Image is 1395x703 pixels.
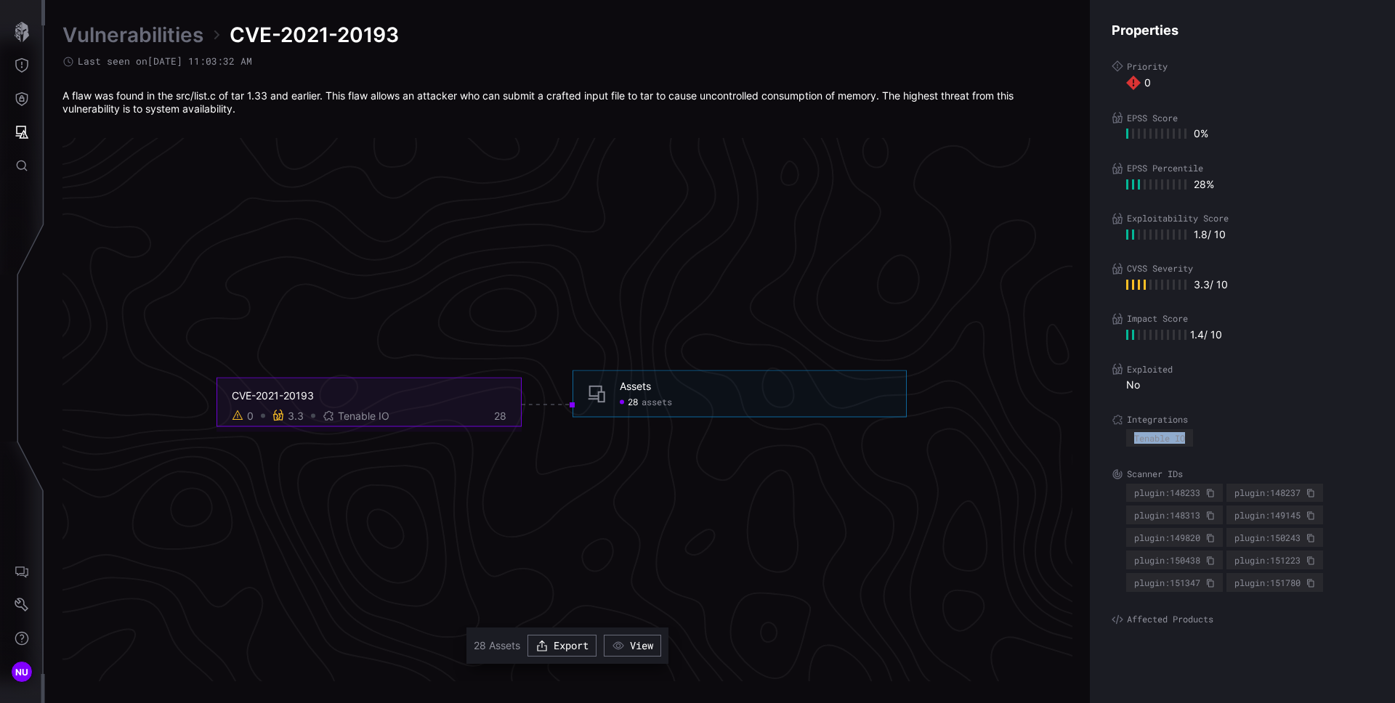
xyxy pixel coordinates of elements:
[1112,313,1373,325] label: Impact Score
[147,54,252,68] time: [DATE] 11:03:32 AM
[1112,614,1373,625] label: Affected Products
[1112,263,1373,275] label: CVSS Severity
[78,55,252,68] span: Last seen on
[1112,363,1373,375] label: Exploited
[628,396,638,407] span: 28
[247,409,254,422] div: 0
[1234,510,1315,520] div: plugin:149145
[62,22,203,48] a: Vulnerabilities
[1,655,43,688] button: NU
[1134,532,1215,543] div: plugin:149820
[1134,577,1215,588] div: plugin:151347
[1134,510,1215,520] div: plugin:148313
[15,665,29,680] span: NU
[474,639,520,651] span: 28 Assets
[1126,328,1373,341] div: 1.4 / 10
[1112,112,1373,123] label: EPSS Score
[1126,76,1373,90] div: 0
[1112,468,1373,480] label: Scanner IDs
[1126,178,1214,191] div: 28 %
[1112,414,1373,426] label: Integrations
[527,635,597,657] button: Export
[230,22,399,48] span: CVE-2021-20193
[642,396,672,407] span: assets
[620,379,651,392] div: Assets
[1134,488,1215,498] div: plugin:148233
[477,409,506,422] div: 28
[1134,555,1215,565] div: plugin:150438
[288,409,304,422] div: 3.3
[1126,228,1226,241] div: 1.8 / 10
[1112,163,1373,174] label: EPSS Percentile
[1112,213,1373,224] label: Exploitability Score
[604,635,661,657] button: View
[1134,434,1185,442] div: Tenable IO
[1234,532,1315,543] div: plugin:150243
[62,89,1072,115] div: A flaw was found in the src/list.c of tar 1.33 and earlier. This flaw allows an attacker who can ...
[1126,278,1228,291] div: 3.3 / 10
[1126,378,1373,391] div: No
[338,409,389,422] span: Tenable IO
[1234,577,1315,588] div: plugin:151780
[1112,22,1373,38] h4: Properties
[1126,127,1208,140] div: 0 %
[1234,488,1315,498] div: plugin:148237
[232,389,506,402] div: CVE-2021-20193
[1112,60,1373,72] label: Priority
[1234,555,1315,565] div: plugin:151223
